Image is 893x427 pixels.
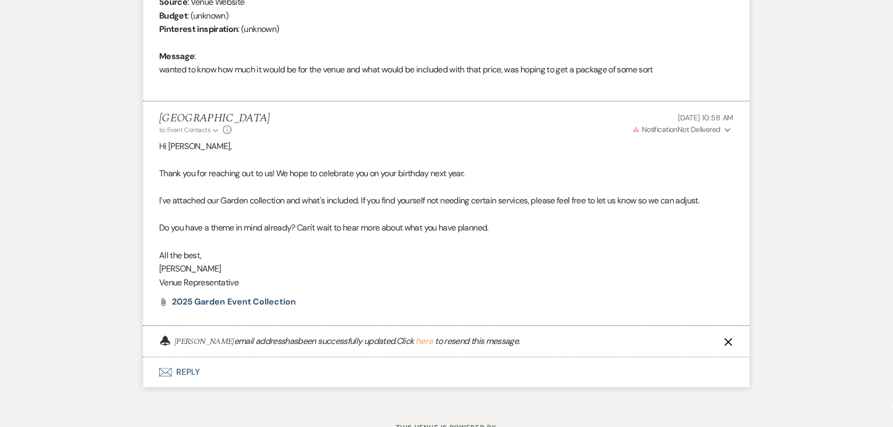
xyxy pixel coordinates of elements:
p: [PERSON_NAME] [159,262,734,276]
span: Not Delivered [632,125,721,135]
button: NotificationNot Delivered [631,125,734,136]
button: to: Event Contacts [159,126,220,135]
p: Hi [PERSON_NAME], [159,140,734,154]
a: 2025 Garden Event Collection [172,298,296,307]
button: here [416,338,433,346]
p: I've attached our Garden collection and what's included. If you find yourself not needing certain... [159,194,734,208]
button: Reply [143,358,750,388]
b: Budget [159,10,187,21]
p: Thank you for reaching out to us! We hope to celebrate you on your birthday next year. [159,167,734,181]
span: 2025 Garden Event Collection [172,297,296,308]
p: Venue Representative [159,276,734,290]
span: to: Event Contacts [159,126,210,135]
p: All the best, [159,249,734,263]
h5: [GEOGRAPHIC_DATA] [159,112,270,126]
p: Do you have a theme in mind already? Can't wait to hear more about what you have planned. [159,221,734,235]
span: [DATE] 10:58 AM [679,113,734,123]
p: email address has been successfully updated. Click to resend this message. [175,335,520,348]
b: Message [159,51,195,62]
b: Pinterest inspiration [159,23,238,35]
span: Notification [642,125,677,135]
span: [PERSON_NAME] [175,335,234,348]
